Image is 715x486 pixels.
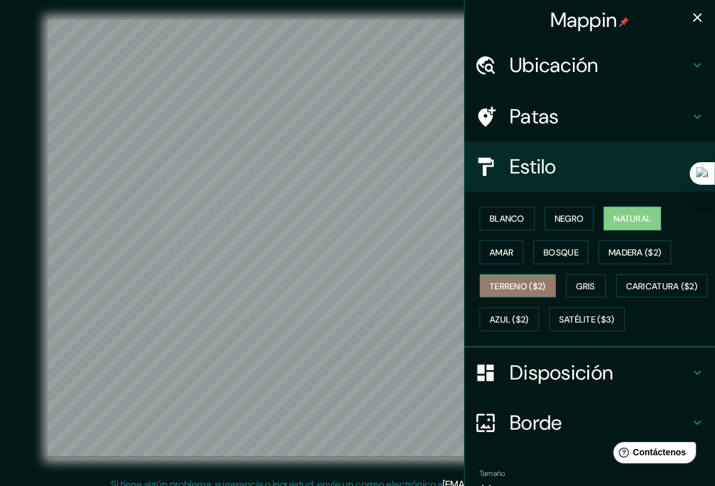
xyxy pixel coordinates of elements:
font: Caricatura ($2) [626,281,698,292]
font: Patas [510,103,559,130]
font: Madera ($2) [609,247,661,258]
div: Ubicación [465,40,715,90]
font: Natural [614,213,651,224]
button: Amar [480,240,523,264]
button: Madera ($2) [599,240,671,264]
button: Azul ($2) [480,308,539,331]
button: Natural [604,207,661,230]
button: Negro [545,207,594,230]
div: Patas [465,91,715,142]
font: Blanco [490,213,525,224]
font: Amar [490,247,513,258]
font: Negro [555,213,584,224]
iframe: Lanzador de widgets de ayuda [604,437,701,472]
font: Tamaño [480,468,505,478]
font: Bosque [543,247,579,258]
button: Caricatura ($2) [616,274,708,298]
button: Blanco [480,207,535,230]
button: Gris [566,274,606,298]
font: Gris [577,281,595,292]
button: Bosque [533,240,589,264]
font: Borde [510,410,562,436]
img: pin-icon.png [619,17,629,27]
font: Satélite ($3) [559,314,615,326]
button: Satélite ($3) [549,308,625,331]
div: Borde [465,398,715,448]
div: Disposición [465,348,715,398]
font: Azul ($2) [490,314,529,326]
font: Estilo [510,153,557,180]
font: Disposición [510,359,613,386]
canvas: Mapa [48,20,666,457]
button: Terreno ($2) [480,274,556,298]
div: Estilo [465,142,715,192]
font: Ubicación [510,52,599,78]
font: Terreno ($2) [490,281,546,292]
font: Mappin [550,7,617,33]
